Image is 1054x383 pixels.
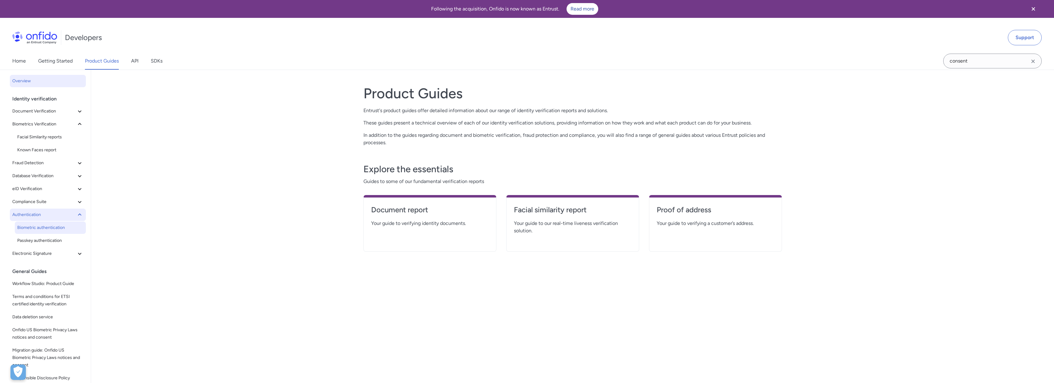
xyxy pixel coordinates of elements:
a: Overview [10,75,86,87]
span: eID Verification [12,185,76,193]
a: Biometric authentication [15,222,86,234]
span: Passkey authentication [17,237,83,244]
h4: Proof of address [657,205,774,215]
button: Authentication [10,209,86,221]
a: Support [1008,30,1042,45]
a: Workflow Studio: Product Guide [10,278,86,290]
a: Facial similarity report [514,205,631,220]
button: Fraud Detection [10,157,86,169]
span: Biometrics Verification [12,120,76,128]
span: Terms and conditions for ETSI certified identity verification [12,293,83,308]
span: Workflow Studio: Product Guide [12,280,83,287]
input: Onfido search input field [943,54,1042,68]
a: SDKs [151,52,162,70]
a: Product Guides [85,52,119,70]
a: Document report [371,205,489,220]
a: Home [12,52,26,70]
a: API [131,52,138,70]
a: Read more [567,3,598,15]
span: Document Verification [12,108,76,115]
span: Your guide to verifying a customer’s address. [657,220,774,227]
span: Facial Similarity reports [17,133,83,141]
div: Identity verification [12,93,88,105]
a: Data deletion service [10,311,86,323]
span: Biometric authentication [17,224,83,231]
div: Cookie Preferences [10,365,26,380]
span: Database Verification [12,172,76,180]
h3: Explore the essentials [363,163,782,175]
h4: Facial similarity report [514,205,631,215]
span: Onfido US Biometric Privacy Laws notices and consent [12,326,83,341]
span: Fraud Detection [12,159,76,167]
span: Data deletion service [12,313,83,321]
span: Compliance Suite [12,198,76,206]
img: Onfido Logo [12,31,57,44]
a: Getting Started [38,52,73,70]
button: Document Verification [10,105,86,117]
span: Your guide to our real-time liveness verification solution. [514,220,631,234]
button: eID Verification [10,183,86,195]
button: Compliance Suite [10,196,86,208]
button: Close banner [1022,1,1045,17]
div: General Guides [12,265,88,278]
a: Onfido US Biometric Privacy Laws notices and consent [10,324,86,344]
span: Overview [12,77,83,85]
span: Responsible Disclosure Policy [12,374,83,382]
a: Terms and conditions for ETSI certified identity verification [10,291,86,310]
p: In addition to the guides regarding document and biometric verification, fraud protection and com... [363,132,782,146]
a: Passkey authentication [15,234,86,247]
div: Following the acquisition, Onfido is now known as Entrust. [7,3,1022,15]
span: Guides to some of our fundamental verification reports [363,178,782,185]
span: Authentication [12,211,76,218]
h1: Developers [65,33,102,43]
span: Your guide to verifying identity documents. [371,220,489,227]
button: Biometrics Verification [10,118,86,130]
a: Migration guide: Onfido US Biometric Privacy Laws notices and consent [10,344,86,371]
a: Known Faces report [15,144,86,156]
a: Proof of address [657,205,774,220]
span: Electronic Signature [12,250,76,257]
p: These guides present a technical overview of each of our identity verification solutions, providi... [363,119,782,127]
p: Entrust's product guides offer detailed information about our range of identity verification repo... [363,107,782,114]
span: Migration guide: Onfido US Biometric Privacy Laws notices and consent [12,347,83,369]
button: Open Preferences [10,365,26,380]
h4: Document report [371,205,489,215]
a: Facial Similarity reports [15,131,86,143]
span: Known Faces report [17,146,83,154]
svg: Close banner [1030,5,1037,13]
h1: Product Guides [363,85,782,102]
svg: Clear search field button [1029,58,1037,65]
button: Database Verification [10,170,86,182]
button: Electronic Signature [10,247,86,260]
